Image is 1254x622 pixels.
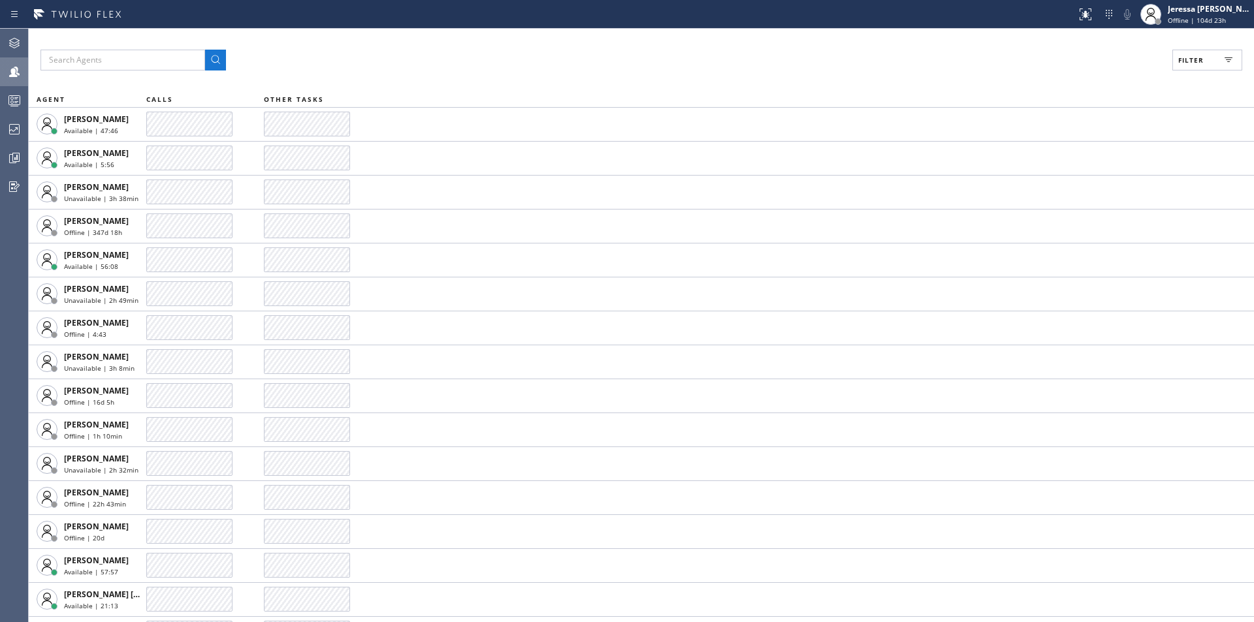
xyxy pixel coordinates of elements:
[64,465,138,474] span: Unavailable | 2h 32min
[64,431,122,441] span: Offline | 1h 10min
[1178,55,1204,65] span: Filter
[264,95,324,104] span: OTHER TASKS
[64,330,106,339] span: Offline | 4:43
[64,567,118,576] span: Available | 57:57
[1172,50,1242,70] button: Filter
[64,351,129,362] span: [PERSON_NAME]
[64,181,129,193] span: [PERSON_NAME]
[64,283,129,294] span: [PERSON_NAME]
[64,453,129,464] span: [PERSON_NAME]
[64,160,114,169] span: Available | 5:56
[64,487,129,498] span: [PERSON_NAME]
[40,50,205,70] input: Search Agents
[64,419,129,430] span: [PERSON_NAME]
[64,589,195,600] span: [PERSON_NAME] [PERSON_NAME]
[64,555,129,566] span: [PERSON_NAME]
[146,95,173,104] span: CALLS
[64,533,104,542] span: Offline | 20d
[1168,16,1226,25] span: Offline | 104d 23h
[64,385,129,396] span: [PERSON_NAME]
[64,148,129,159] span: [PERSON_NAME]
[64,228,122,237] span: Offline | 347d 18h
[64,521,129,532] span: [PERSON_NAME]
[1168,3,1250,14] div: Jeressa [PERSON_NAME]
[1118,5,1136,23] button: Mute
[64,397,114,407] span: Offline | 16d 5h
[37,95,65,104] span: AGENT
[64,114,129,125] span: [PERSON_NAME]
[64,262,118,271] span: Available | 56:08
[64,296,138,305] span: Unavailable | 2h 49min
[64,317,129,328] span: [PERSON_NAME]
[64,601,118,610] span: Available | 21:13
[64,499,126,508] span: Offline | 22h 43min
[64,249,129,260] span: [PERSON_NAME]
[64,194,138,203] span: Unavailable | 3h 38min
[64,215,129,226] span: [PERSON_NAME]
[64,364,135,373] span: Unavailable | 3h 8min
[64,126,118,135] span: Available | 47:46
